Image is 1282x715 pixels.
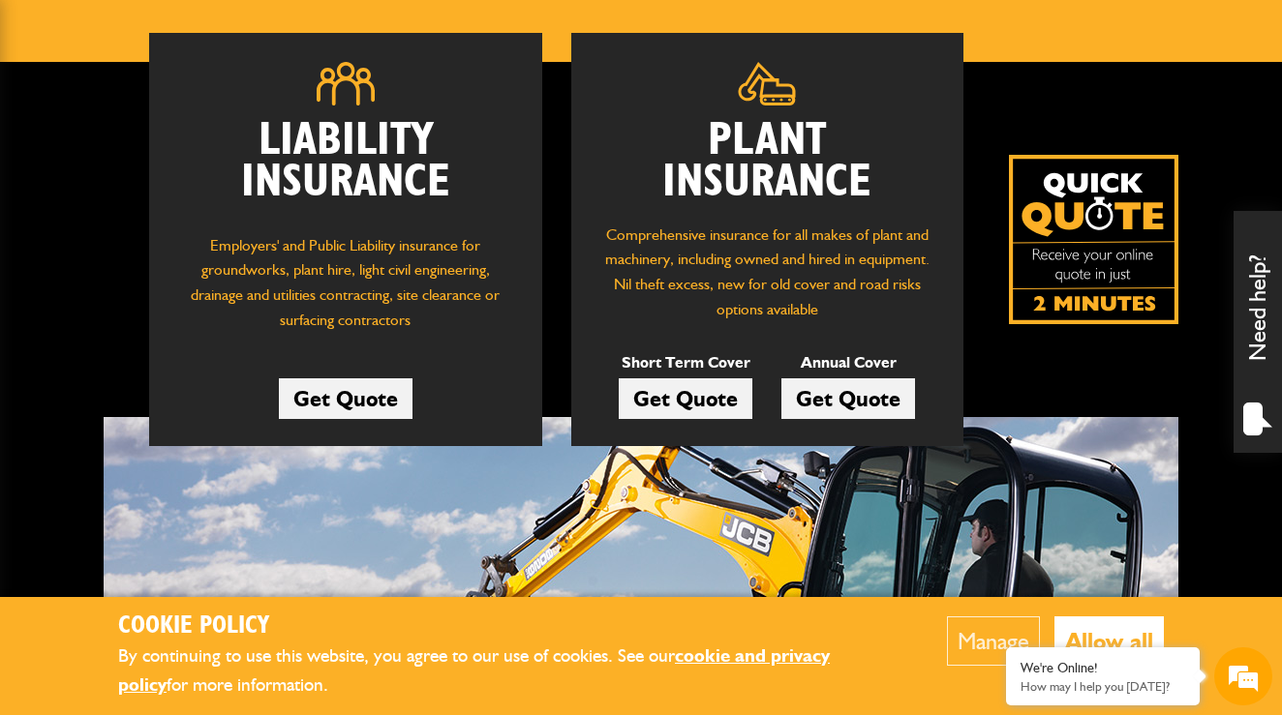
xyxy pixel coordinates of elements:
[318,10,364,56] div: Minimize live chat window
[1009,155,1178,324] a: Get your insurance quote isn just 2-minutes
[101,108,325,134] div: Chat with us now
[1054,616,1164,666] button: Allow all
[25,179,353,222] input: Enter your last name
[600,120,935,203] h2: Plant Insurance
[178,120,513,214] h2: Liability Insurance
[1234,211,1282,453] div: Need help?
[279,378,412,419] a: Get Quote
[118,611,888,641] h2: Cookie Policy
[619,350,752,375] p: Short Term Cover
[263,562,351,588] em: Start Chat
[25,236,353,279] input: Enter your email address
[781,350,915,375] p: Annual Cover
[781,378,915,419] a: Get Quote
[118,641,888,700] p: By continuing to use this website, you agree to our use of cookies. See our for more information.
[178,233,513,343] p: Employers' and Public Liability insurance for groundworks, plant hire, light civil engineering, d...
[33,107,81,134] img: d_20077148190_company_1631870298795_20077148190
[25,350,353,546] textarea: Type your message and hit 'Enter'
[1021,679,1185,694] p: How may I help you today?
[1009,155,1178,324] img: Quick Quote
[619,378,752,419] a: Get Quote
[947,616,1040,666] button: Manage
[600,223,935,321] p: Comprehensive insurance for all makes of plant and machinery, including owned and hired in equipm...
[25,293,353,336] input: Enter your phone number
[1021,660,1185,676] div: We're Online!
